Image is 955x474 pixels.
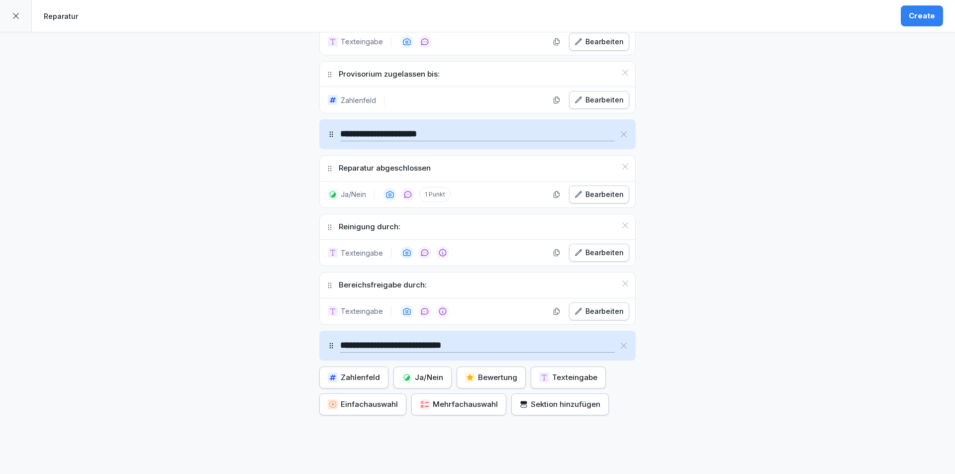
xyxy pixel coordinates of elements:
div: Bearbeiten [574,36,624,47]
div: Ja/Nein [402,372,443,383]
div: Bearbeiten [574,306,624,317]
div: Create [909,10,935,21]
p: Reinigung durch: [339,221,400,233]
p: Texteingabe [341,36,383,47]
button: Einfachauswahl [319,393,406,415]
p: Provisorium zugelassen bis: [339,69,440,80]
button: Zahlenfeld [319,367,388,388]
button: Bearbeiten [569,33,629,51]
div: Bewertung [465,372,517,383]
p: Zahlenfeld [341,95,376,105]
p: Bereichsfreigabe durch: [339,280,427,291]
button: Bewertung [457,367,526,388]
p: 1 Punkt [419,187,451,202]
div: Sektion hinzufügen [520,399,600,410]
div: Bearbeiten [574,95,624,105]
button: Bearbeiten [569,91,629,109]
p: Reparatur [44,11,78,21]
button: Mehrfachauswahl [411,393,506,415]
p: Texteingabe [341,248,383,258]
p: Reparatur abgeschlossen [339,163,431,174]
div: Bearbeiten [574,189,624,200]
button: Sektion hinzufügen [511,393,609,415]
p: Ja/Nein [341,189,366,199]
button: Bearbeiten [569,244,629,262]
div: Mehrfachauswahl [420,399,498,410]
div: Zahlenfeld [328,372,380,383]
button: Bearbeiten [569,186,629,203]
p: Texteingabe [341,306,383,316]
button: Ja/Nein [393,367,452,388]
button: Bearbeiten [569,302,629,320]
div: Texteingabe [539,372,597,383]
button: Texteingabe [531,367,606,388]
div: Bearbeiten [574,247,624,258]
div: Einfachauswahl [328,399,398,410]
button: Create [901,5,943,26]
